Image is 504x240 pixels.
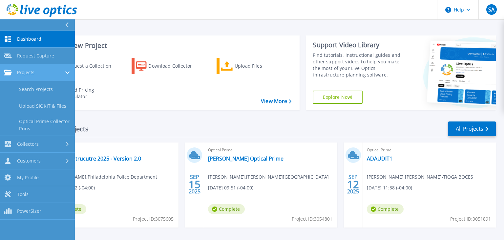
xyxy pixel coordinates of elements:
div: Upload Files [235,59,287,73]
div: Support Video Library [313,41,408,49]
span: Project ID: 3054801 [292,215,332,223]
div: Download Collector [148,59,201,73]
a: Download Collector [132,58,205,74]
a: Explore Now! [313,91,363,104]
div: SEP 2025 [347,172,359,196]
span: PowerSizer [17,208,41,214]
span: [PERSON_NAME] , [PERSON_NAME][GEOGRAPHIC_DATA] [208,173,329,181]
span: [PERSON_NAME] , Philadelphia Police Department [50,173,157,181]
span: Customers [17,158,41,164]
span: Complete [367,204,404,214]
a: [PERSON_NAME] Optical Prime [208,155,283,162]
span: Tools [17,191,29,197]
a: All Projects [448,121,496,136]
span: Optical Prime [367,146,492,154]
span: Project ID: 3051891 [450,215,491,223]
span: Dashboard [17,36,41,42]
h3: Start a New Project [47,42,291,49]
a: Cloud Pricing Calculator [47,85,120,101]
div: Find tutorials, instructional guides and other support videos to help you make the most of your L... [313,52,408,78]
span: [PERSON_NAME] , [PERSON_NAME]-TIOGA BOCES [367,173,473,181]
span: 12 [347,182,359,187]
span: 15 [189,182,200,187]
a: Upload Files [217,58,290,74]
span: Optical Prime [50,146,175,154]
span: SA [488,7,494,12]
span: Project ID: 3075605 [133,215,174,223]
a: ADAUDIT1 [367,155,392,162]
div: SEP 2025 [188,172,201,196]
div: Cloud Pricing Calculator [64,87,117,100]
span: [DATE] 09:51 (-04:00) [208,184,253,191]
span: My Profile [17,175,39,181]
span: Projects [17,70,34,76]
div: Request a Collection [65,59,118,73]
span: Complete [208,204,245,214]
a: Request a Collection [47,58,120,74]
span: Collectors [17,141,39,147]
span: [DATE] 11:38 (-04:00) [367,184,412,191]
span: Request Capture [17,53,54,59]
a: View More [261,98,291,104]
a: PPD Infrastrucutre 2025 - Version 2.0 [50,155,141,162]
span: Optical Prime [208,146,333,154]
